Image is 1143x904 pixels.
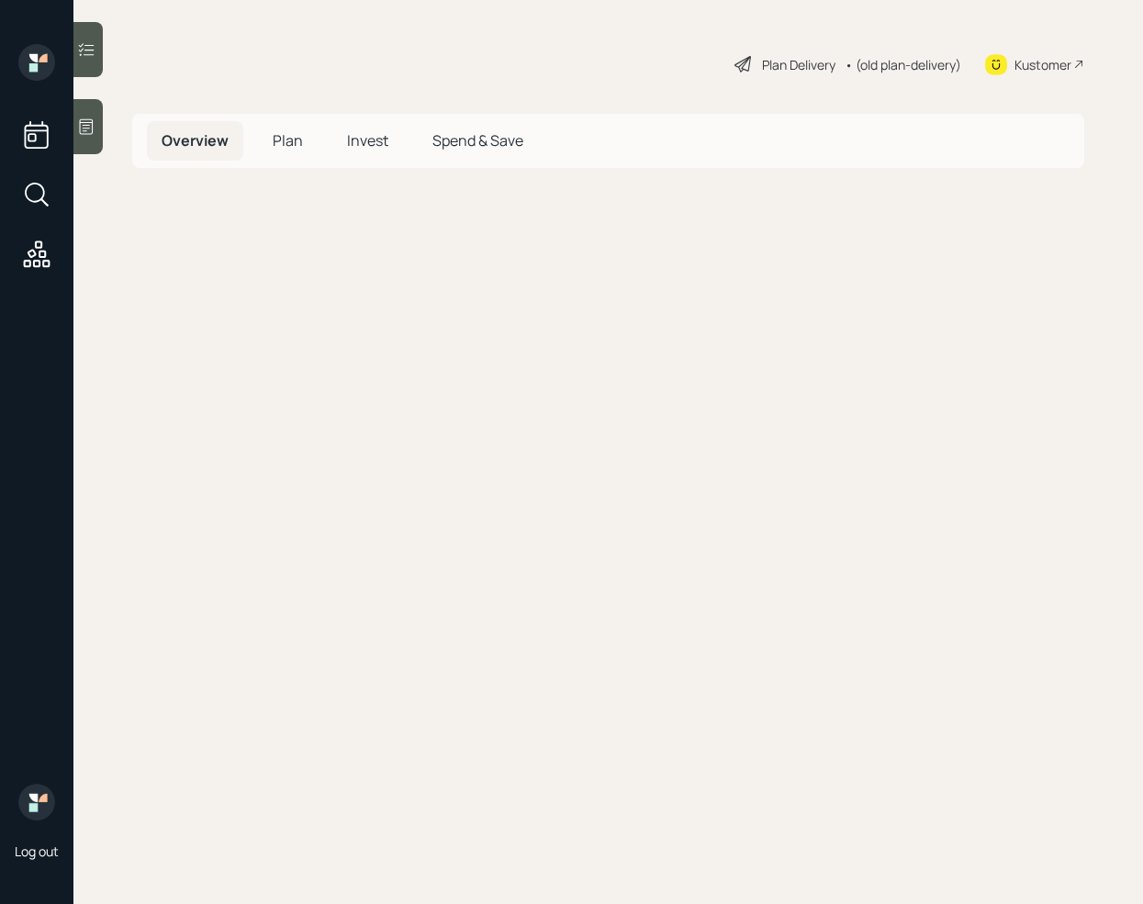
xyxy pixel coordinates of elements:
[1014,55,1071,74] div: Kustomer
[432,130,523,151] span: Spend & Save
[162,130,229,151] span: Overview
[273,130,303,151] span: Plan
[15,843,59,860] div: Log out
[845,55,961,74] div: • (old plan-delivery)
[18,784,55,820] img: retirable_logo.png
[762,55,835,74] div: Plan Delivery
[347,130,388,151] span: Invest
